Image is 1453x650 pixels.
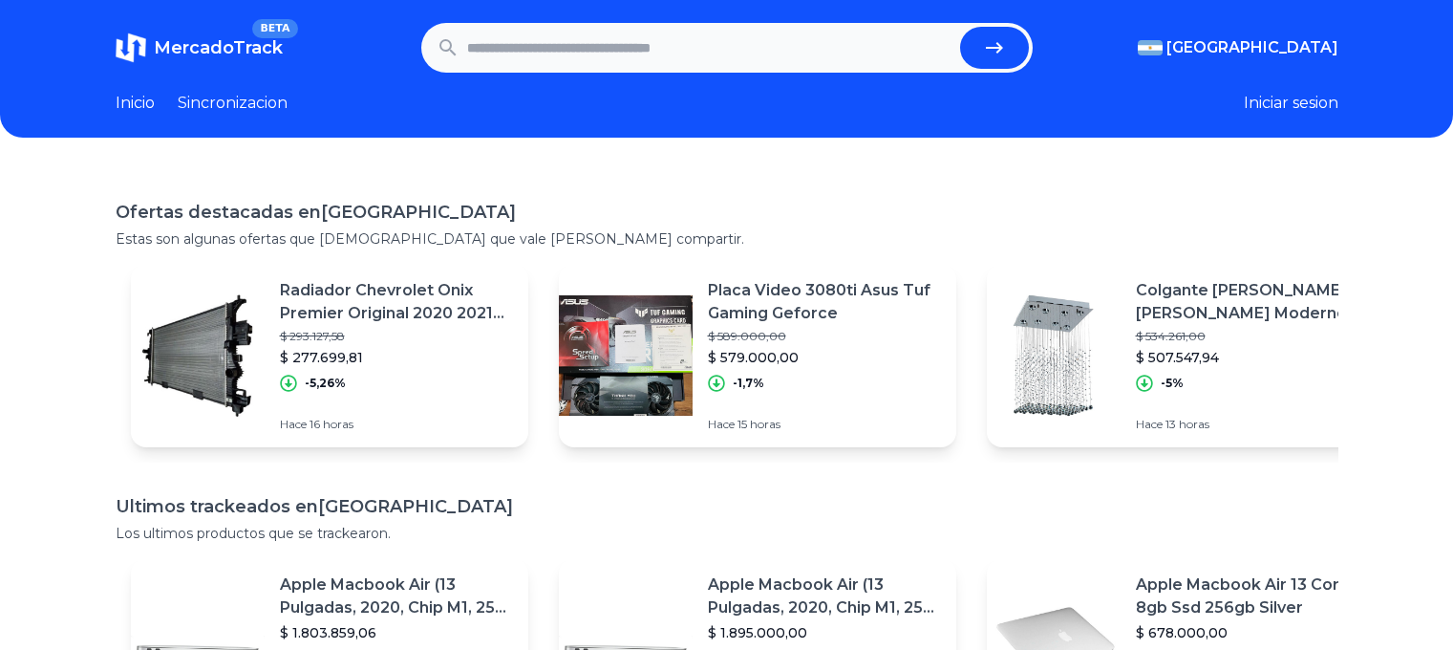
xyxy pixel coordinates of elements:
[116,199,1338,226] h1: Ofertas destacadas en [GEOGRAPHIC_DATA]
[1138,36,1338,59] button: [GEOGRAPHIC_DATA]
[252,19,297,38] span: BETA
[131,264,528,447] a: Featured imageRadiador Chevrolet Onix Premier Original 2020 2021 2022$ 293.127,58$ 277.699,81-5,2...
[1136,329,1369,344] p: $ 534.261,00
[280,348,513,367] p: $ 277.699,81
[1136,279,1369,325] p: Colgante [PERSON_NAME] [PERSON_NAME] Moderno Con 6 Led Gu10 Incluidas
[131,289,265,422] img: Featured image
[280,574,513,619] p: Apple Macbook Air (13 Pulgadas, 2020, Chip M1, 256 Gb De Ssd, 8 Gb De Ram) - Plata
[154,37,283,58] span: MercadoTrack
[116,524,1338,543] p: Los ultimos productos que se trackearon.
[280,329,513,344] p: $ 293.127,58
[708,279,941,325] p: Placa Video 3080ti Asus Tuf Gaming Geforce
[708,574,941,619] p: Apple Macbook Air (13 Pulgadas, 2020, Chip M1, 256 Gb De Ssd, 8 Gb De Ram) - Plata
[1244,92,1338,115] button: Iniciar sesion
[1138,40,1163,55] img: Argentina
[1136,417,1369,432] p: Hace 13 horas
[987,264,1384,447] a: Featured imageColgante [PERSON_NAME] [PERSON_NAME] Moderno Con 6 Led Gu10 Incluidas$ 534.261,00$ ...
[116,92,155,115] a: Inicio
[280,417,513,432] p: Hace 16 horas
[178,92,288,115] a: Sincronizacion
[708,329,941,344] p: $ 589.000,00
[1136,574,1369,619] p: Apple Macbook Air 13 Core I5 8gb Ssd 256gb Silver
[1136,623,1369,642] p: $ 678.000,00
[1166,36,1338,59] span: [GEOGRAPHIC_DATA]
[116,229,1338,249] p: Estas son algunas ofertas que [DEMOGRAPHIC_DATA] que vale [PERSON_NAME] compartir.
[708,348,941,367] p: $ 579.000,00
[1136,348,1369,367] p: $ 507.547,94
[116,32,146,63] img: MercadoTrack
[708,417,941,432] p: Hace 15 horas
[116,493,1338,520] h1: Ultimos trackeados en [GEOGRAPHIC_DATA]
[280,279,513,325] p: Radiador Chevrolet Onix Premier Original 2020 2021 2022
[305,376,346,391] p: -5,26%
[987,289,1121,422] img: Featured image
[116,32,283,63] a: MercadoTrackBETA
[559,289,693,422] img: Featured image
[1161,376,1184,391] p: -5%
[559,264,956,447] a: Featured imagePlaca Video 3080ti Asus Tuf Gaming Geforce$ 589.000,00$ 579.000,00-1,7%Hace 15 horas
[733,376,764,391] p: -1,7%
[708,623,941,642] p: $ 1.895.000,00
[280,623,513,642] p: $ 1.803.859,06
